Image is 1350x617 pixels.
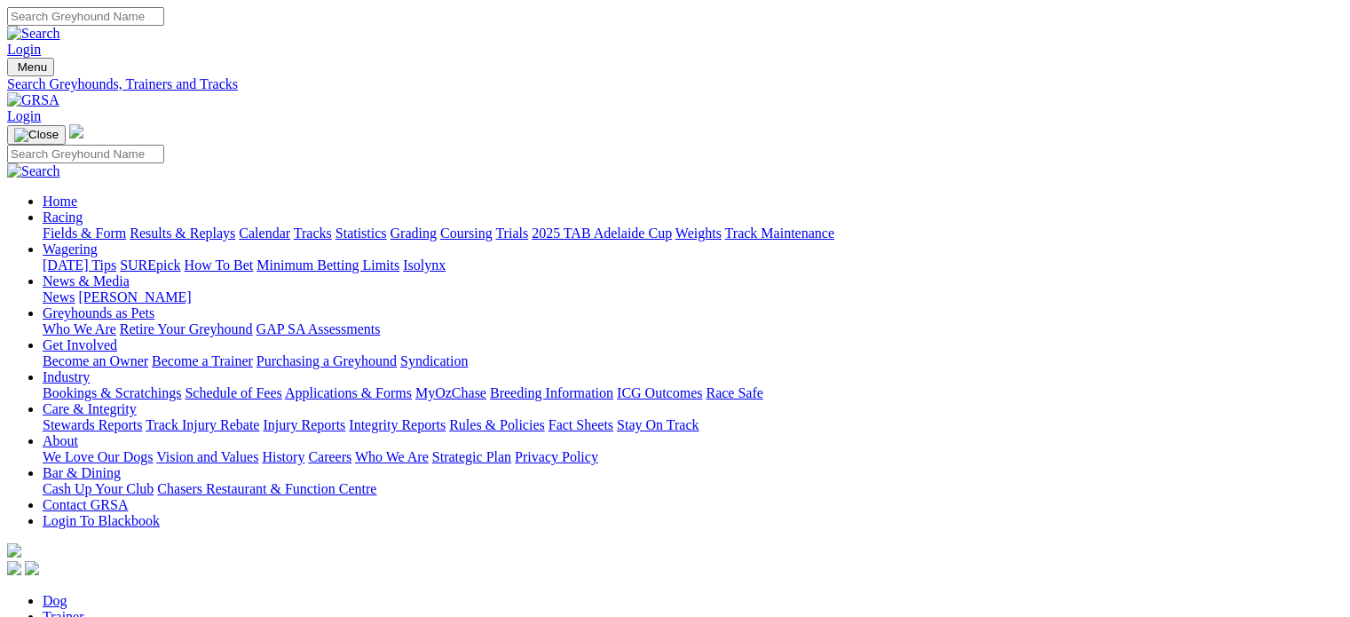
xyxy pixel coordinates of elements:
[43,257,116,273] a: [DATE] Tips
[43,481,154,496] a: Cash Up Your Club
[43,273,130,289] a: News & Media
[349,417,446,432] a: Integrity Reports
[308,449,351,464] a: Careers
[43,417,1343,433] div: Care & Integrity
[78,289,191,305] a: [PERSON_NAME]
[43,210,83,225] a: Racing
[257,257,399,273] a: Minimum Betting Limits
[18,60,47,74] span: Menu
[549,417,613,432] a: Fact Sheets
[43,401,137,416] a: Care & Integrity
[185,257,254,273] a: How To Bet
[69,124,83,138] img: logo-grsa-white.png
[43,449,153,464] a: We Love Our Dogs
[262,449,304,464] a: History
[43,321,116,336] a: Who We Are
[257,321,381,336] a: GAP SA Assessments
[152,353,253,368] a: Become a Trainer
[7,543,21,558] img: logo-grsa-white.png
[257,353,397,368] a: Purchasing a Greyhound
[43,369,90,384] a: Industry
[43,513,160,528] a: Login To Blackbook
[43,433,78,448] a: About
[43,593,67,608] a: Dog
[7,58,54,76] button: Toggle navigation
[25,561,39,575] img: twitter.svg
[120,321,253,336] a: Retire Your Greyhound
[43,497,128,512] a: Contact GRSA
[43,465,121,480] a: Bar & Dining
[675,225,722,241] a: Weights
[432,449,511,464] a: Strategic Plan
[14,128,59,142] img: Close
[185,385,281,400] a: Schedule of Fees
[7,145,164,163] input: Search
[403,257,446,273] a: Isolynx
[449,417,545,432] a: Rules & Policies
[617,417,699,432] a: Stay On Track
[43,353,1343,369] div: Get Involved
[355,449,429,464] a: Who We Are
[7,163,60,179] img: Search
[43,353,148,368] a: Become an Owner
[7,7,164,26] input: Search
[43,241,98,257] a: Wagering
[440,225,493,241] a: Coursing
[43,289,1343,305] div: News & Media
[43,385,181,400] a: Bookings & Scratchings
[120,257,180,273] a: SUREpick
[7,561,21,575] img: facebook.svg
[43,321,1343,337] div: Greyhounds as Pets
[43,225,1343,241] div: Racing
[285,385,412,400] a: Applications & Forms
[43,481,1343,497] div: Bar & Dining
[43,257,1343,273] div: Wagering
[43,337,117,352] a: Get Involved
[156,449,258,464] a: Vision and Values
[7,76,1343,92] a: Search Greyhounds, Trainers and Tracks
[43,305,154,320] a: Greyhounds as Pets
[43,385,1343,401] div: Industry
[391,225,437,241] a: Grading
[43,417,142,432] a: Stewards Reports
[130,225,235,241] a: Results & Replays
[490,385,613,400] a: Breeding Information
[43,289,75,305] a: News
[7,125,66,145] button: Toggle navigation
[294,225,332,241] a: Tracks
[43,449,1343,465] div: About
[146,417,259,432] a: Track Injury Rebate
[400,353,468,368] a: Syndication
[263,417,345,432] a: Injury Reports
[7,108,41,123] a: Login
[336,225,387,241] a: Statistics
[43,225,126,241] a: Fields & Form
[706,385,762,400] a: Race Safe
[43,194,77,209] a: Home
[7,26,60,42] img: Search
[7,42,41,57] a: Login
[495,225,528,241] a: Trials
[617,385,702,400] a: ICG Outcomes
[532,225,672,241] a: 2025 TAB Adelaide Cup
[157,481,376,496] a: Chasers Restaurant & Function Centre
[415,385,486,400] a: MyOzChase
[7,92,59,108] img: GRSA
[515,449,598,464] a: Privacy Policy
[725,225,834,241] a: Track Maintenance
[239,225,290,241] a: Calendar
